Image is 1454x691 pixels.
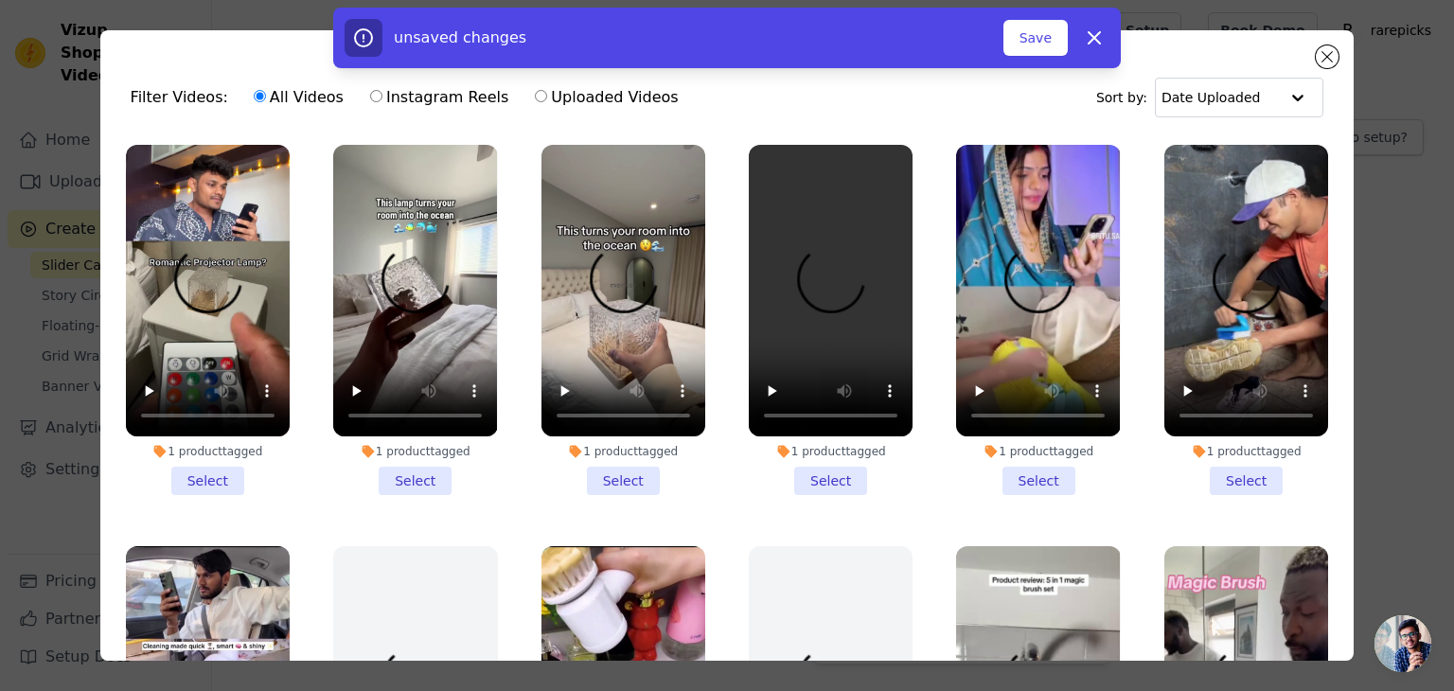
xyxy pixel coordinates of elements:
[749,444,913,459] div: 1 product tagged
[1096,78,1324,117] div: Sort by:
[394,28,526,46] span: unsaved changes
[541,444,705,459] div: 1 product tagged
[534,85,679,110] label: Uploaded Videos
[131,76,689,119] div: Filter Videos:
[1374,615,1431,672] div: Open chat
[1003,20,1068,56] button: Save
[1164,444,1328,459] div: 1 product tagged
[253,85,345,110] label: All Videos
[126,444,290,459] div: 1 product tagged
[956,444,1120,459] div: 1 product tagged
[333,444,497,459] div: 1 product tagged
[369,85,509,110] label: Instagram Reels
